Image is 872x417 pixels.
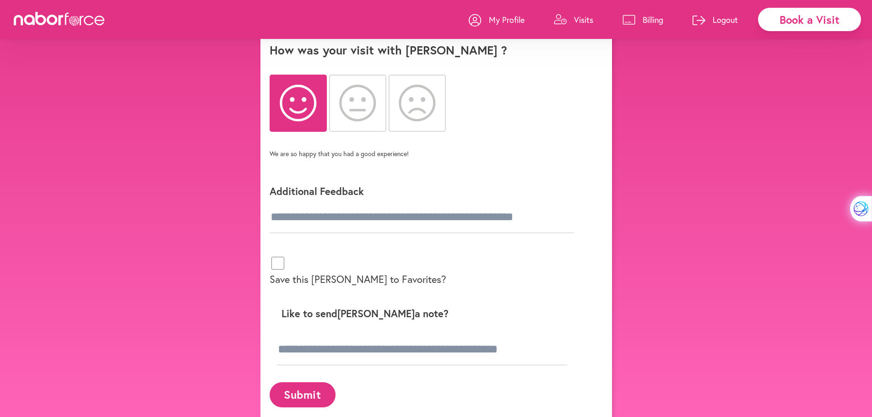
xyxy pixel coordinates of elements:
[270,184,590,198] p: Additional Feedback
[713,14,738,25] p: Logout
[554,6,593,33] a: Visits
[693,6,738,33] a: Logout
[574,14,593,25] p: Visits
[489,14,525,25] p: My Profile
[270,43,603,57] p: How was your visit with [PERSON_NAME] ?
[758,8,861,31] div: Book a Visit
[270,149,409,158] p: We are so happy that you had a good experience!
[277,308,583,320] p: Like to send [PERSON_NAME] a note?
[643,14,663,25] p: Billing
[270,382,336,407] button: Submit
[623,6,663,33] a: Billing
[469,6,525,33] a: My Profile
[270,244,590,297] div: Save this [PERSON_NAME] to Favorites?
